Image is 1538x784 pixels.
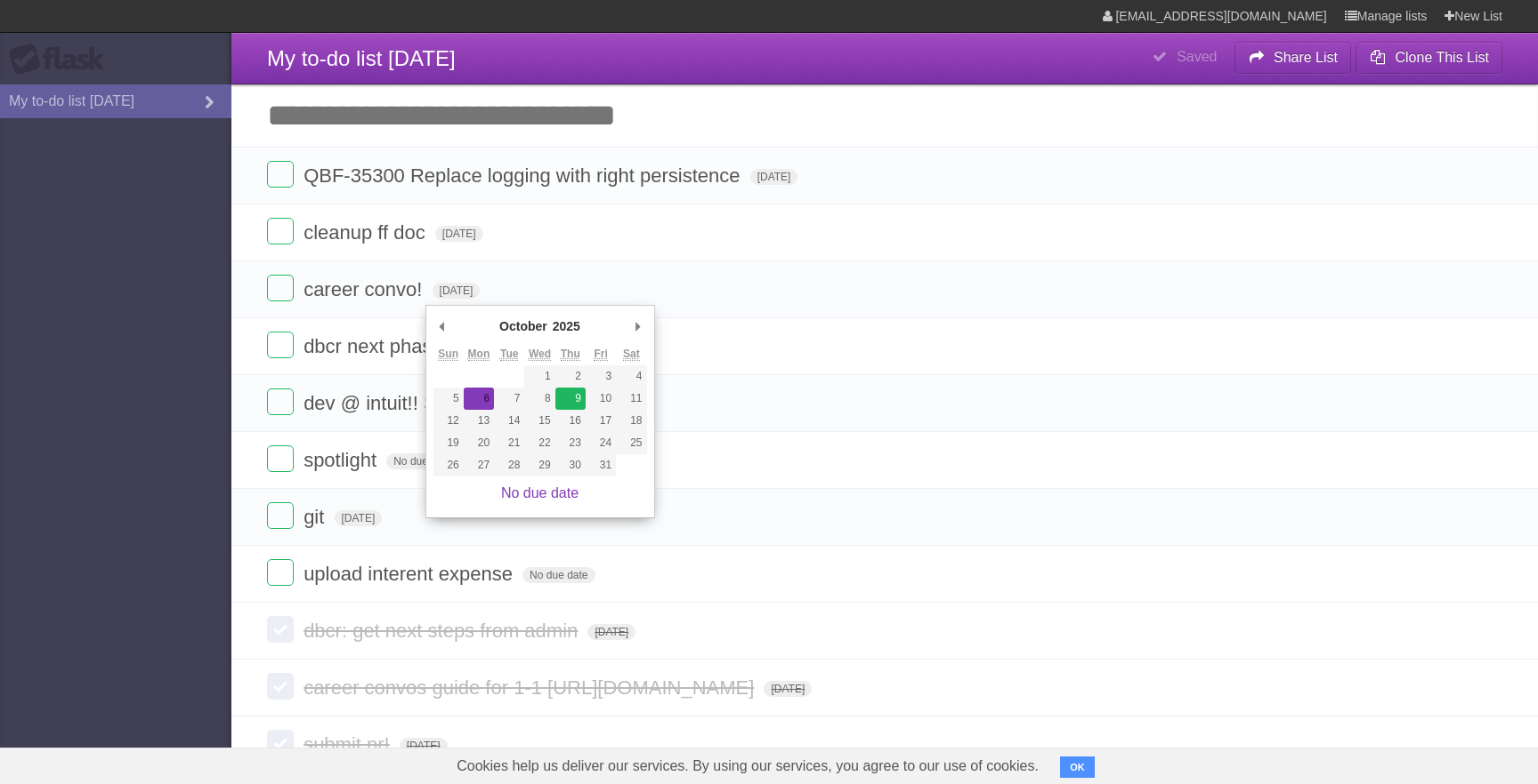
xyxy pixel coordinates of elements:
[497,313,550,340] div: October
[304,676,758,699] span: career convos guide for 1-1 [URL][DOMAIN_NAME]
[335,510,383,526] span: [DATE]
[623,348,640,361] abbr: Saturday
[586,454,616,476] button: 31
[494,454,524,476] button: 28
[304,449,381,471] span: spotlight
[586,432,616,454] button: 24
[629,313,647,340] button: Next Month
[464,454,494,476] button: 27
[304,392,571,414] span: dev @ intuit!! STARTS [DATE]
[501,485,579,500] a: No due date
[267,218,294,244] label: Done
[433,410,464,432] button: 12
[267,161,294,188] label: Done
[555,388,586,410] button: 9
[304,506,328,528] span: git
[494,432,524,454] button: 21
[464,388,494,410] button: 6
[468,348,490,361] abbr: Monday
[616,432,646,454] button: 25
[1395,50,1489,65] b: Clone This List
[304,733,394,756] span: submit pr!
[529,348,551,361] abbr: Wednesday
[267,730,294,756] label: Done
[1356,42,1502,74] button: Clone This List
[616,388,646,410] button: 11
[586,365,616,388] button: 3
[587,624,635,640] span: [DATE]
[616,365,646,388] button: 4
[304,335,448,357] span: dbcr next phase
[1234,42,1352,74] button: Share List
[555,454,586,476] button: 30
[524,410,554,432] button: 15
[267,332,294,358] label: Done
[500,348,518,361] abbr: Tuesday
[464,432,494,454] button: 20
[267,673,294,700] label: Done
[267,275,294,301] label: Done
[433,283,481,299] span: [DATE]
[524,388,554,410] button: 8
[616,410,646,432] button: 18
[524,454,554,476] button: 29
[304,563,517,585] span: upload interent expense
[555,432,586,454] button: 23
[400,738,448,754] span: [DATE]
[267,502,294,529] label: Done
[764,681,812,697] span: [DATE]
[304,221,430,244] span: cleanup ff doc
[433,313,451,340] button: Previous Month
[586,410,616,432] button: 17
[304,278,426,300] span: career convo!
[267,559,294,586] label: Done
[750,169,798,185] span: [DATE]
[433,388,464,410] button: 5
[522,567,595,583] span: No due date
[1274,50,1338,65] b: Share List
[267,616,294,643] label: Done
[464,410,494,432] button: 13
[524,365,554,388] button: 1
[433,454,464,476] button: 26
[267,388,294,415] label: Done
[304,164,744,187] span: QBF-35300 Replace logging with right persistence
[550,313,583,340] div: 2025
[494,388,524,410] button: 7
[494,410,524,432] button: 14
[9,44,116,76] div: Flask
[433,432,464,454] button: 19
[438,348,458,361] abbr: Sunday
[435,226,483,242] span: [DATE]
[304,620,582,642] span: dbcr: get next steps from admin
[1060,756,1095,778] button: OK
[561,348,580,361] abbr: Thursday
[439,748,1056,784] span: Cookies help us deliver our services. By using our services, you agree to our use of cookies.
[555,365,586,388] button: 2
[1177,49,1217,64] b: Saved
[267,445,294,472] label: Done
[586,388,616,410] button: 10
[524,432,554,454] button: 22
[267,46,456,70] span: My to-do list [DATE]
[386,453,458,469] span: No due date
[594,348,607,361] abbr: Friday
[555,410,586,432] button: 16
